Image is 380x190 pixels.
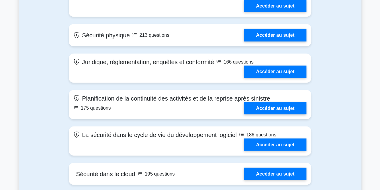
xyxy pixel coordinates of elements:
a: Accéder au sujet [244,139,306,151]
a: Accéder au sujet [244,29,306,41]
a: Accéder au sujet [244,102,306,114]
a: Accéder au sujet [244,168,306,180]
a: Accéder au sujet [244,66,306,78]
